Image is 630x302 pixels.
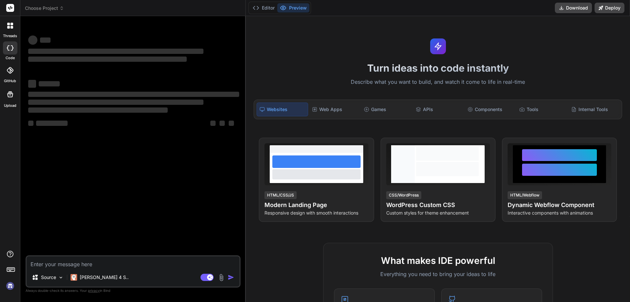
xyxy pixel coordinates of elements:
p: Source [41,274,56,281]
div: Tools [517,103,567,116]
span: ‌ [28,121,33,126]
span: ‌ [28,80,36,88]
span: ‌ [28,57,187,62]
p: Custom styles for theme enhancement [386,210,490,216]
h4: Dynamic Webflow Component [508,200,611,210]
div: Games [361,103,412,116]
div: Web Apps [309,103,360,116]
div: APIs [413,103,464,116]
button: Deploy [595,3,624,13]
img: Claude 4 Sonnet [71,274,77,281]
span: ‌ [229,121,234,126]
p: Interactive components with animations [508,210,611,216]
p: Describe what you want to build, and watch it come to life in real-time [250,78,626,86]
span: ‌ [40,37,51,43]
button: Download [555,3,592,13]
div: Components [465,103,515,116]
div: HTML/CSS/JS [264,191,297,199]
p: [PERSON_NAME] 4 S.. [80,274,129,281]
span: ‌ [210,121,216,126]
span: ‌ [39,81,60,86]
img: icon [228,274,234,281]
span: Choose Project [25,5,64,12]
label: code [6,55,15,61]
span: ‌ [28,107,168,113]
label: threads [3,33,17,39]
img: Pick Models [58,275,64,280]
div: CSS/WordPress [386,191,421,199]
label: GitHub [4,78,16,84]
span: ‌ [28,35,37,45]
span: ‌ [220,121,225,126]
img: signin [5,280,16,291]
span: ‌ [28,92,239,97]
span: ‌ [28,49,203,54]
img: attachment [218,274,225,281]
span: privacy [88,289,100,292]
div: Websites [257,103,308,116]
label: Upload [4,103,16,108]
h2: What makes IDE powerful [334,254,542,267]
h4: WordPress Custom CSS [386,200,490,210]
h4: Modern Landing Page [264,200,368,210]
button: Preview [277,3,309,12]
h1: Turn ideas into code instantly [250,62,626,74]
div: HTML/Webflow [508,191,542,199]
p: Everything you need to bring your ideas to life [334,270,542,278]
span: ‌ [36,121,68,126]
div: Internal Tools [569,103,619,116]
span: ‌ [28,100,203,105]
p: Responsive design with smooth interactions [264,210,368,216]
p: Always double-check its answers. Your in Bind [26,288,241,294]
button: Editor [250,3,277,12]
